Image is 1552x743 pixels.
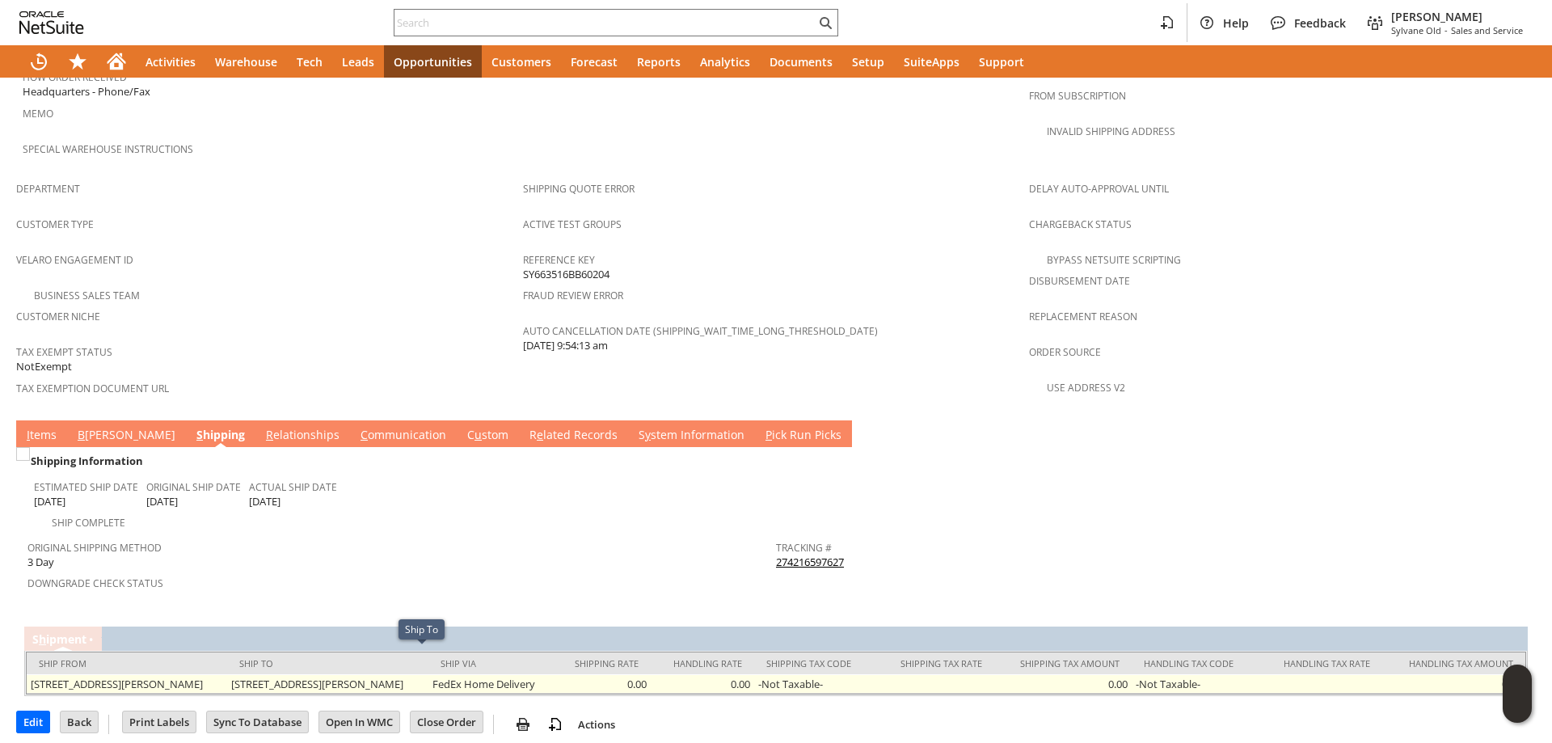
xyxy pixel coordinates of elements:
[16,447,30,461] img: Unchecked
[1029,182,1169,196] a: Delay Auto-Approval Until
[482,45,561,78] a: Customers
[645,427,651,442] span: y
[888,657,982,669] div: Shipping Tax Rate
[700,54,750,70] span: Analytics
[27,450,770,471] div: Shipping Information
[1507,424,1526,443] a: Unrolled view on
[146,480,241,494] a: Original Ship Date
[239,657,415,669] div: Ship To
[16,182,80,196] a: Department
[637,54,681,70] span: Reports
[513,715,533,734] img: print.svg
[23,427,61,445] a: Items
[74,427,179,445] a: B[PERSON_NAME]
[1132,674,1259,694] td: -Not Taxable-
[342,54,374,70] span: Leads
[39,631,46,647] span: h
[1029,274,1130,288] a: Disbursement Date
[523,338,608,353] span: [DATE] 9:54:13 am
[1382,674,1525,694] td: 0.00
[571,717,622,732] a: Actions
[474,427,482,442] span: u
[523,253,595,267] a: Reference Key
[627,45,690,78] a: Reports
[1144,657,1246,669] div: Handling Tax Code
[842,45,894,78] a: Setup
[266,427,273,442] span: R
[663,657,742,669] div: Handling Rate
[523,289,623,302] a: Fraud Review Error
[994,674,1132,694] td: 0.00
[1006,657,1120,669] div: Shipping Tax Amount
[356,427,450,445] a: Communication
[16,310,100,323] a: Customer Niche
[766,657,863,669] div: Shipping Tax Code
[411,711,483,732] input: Close Order
[1047,381,1125,395] a: Use Address V2
[394,13,816,32] input: Search
[297,54,323,70] span: Tech
[227,674,428,694] td: [STREET_ADDRESS][PERSON_NAME]
[32,631,86,647] a: Shipment
[192,427,249,445] a: Shipping
[361,427,368,442] span: C
[23,70,127,84] a: How Order Received
[16,253,133,267] a: Velaro Engagement ID
[34,480,138,494] a: Estimated Ship Date
[16,382,169,395] a: Tax Exemption Document URL
[136,45,205,78] a: Activities
[564,657,639,669] div: Shipping Rate
[491,54,551,70] span: Customers
[27,674,227,694] td: [STREET_ADDRESS][PERSON_NAME]
[27,541,162,555] a: Original Shipping Method
[58,45,97,78] div: Shortcuts
[384,45,482,78] a: Opportunities
[27,427,30,442] span: I
[123,711,196,732] input: Print Labels
[1029,310,1137,323] a: Replacement reason
[1271,657,1370,669] div: Handling Tax Rate
[635,427,749,445] a: System Information
[1047,125,1175,138] a: Invalid Shipping Address
[1047,253,1181,267] a: Bypass NetSuite Scripting
[249,494,280,509] span: [DATE]
[34,494,65,509] span: [DATE]
[463,427,512,445] a: Custom
[525,427,622,445] a: Related Records
[23,142,193,156] a: Special Warehouse Instructions
[319,711,399,732] input: Open In WMC
[904,54,959,70] span: SuiteApps
[207,711,308,732] input: Sync To Database
[17,711,49,732] input: Edit
[761,427,846,445] a: Pick Run Picks
[765,427,772,442] span: P
[1503,665,1532,723] iframe: Click here to launch Oracle Guided Learning Help Panel
[690,45,760,78] a: Analytics
[107,52,126,71] svg: Home
[1294,15,1346,31] span: Feedback
[61,711,98,732] input: Back
[19,45,58,78] a: Recent Records
[523,324,878,338] a: Auto Cancellation Date (shipping_wait_time_long_threshold_date)
[754,674,875,694] td: -Not Taxable-
[1451,24,1523,36] span: Sales and Service
[262,427,344,445] a: Relationships
[78,427,85,442] span: B
[546,715,565,734] img: add-record.svg
[979,54,1024,70] span: Support
[1029,217,1132,231] a: Chargeback Status
[894,45,969,78] a: SuiteApps
[1444,24,1448,36] span: -
[1029,89,1126,103] a: From Subscription
[52,516,125,530] a: Ship Complete
[1394,657,1513,669] div: Handling Tax Amount
[1029,345,1101,359] a: Order Source
[552,674,652,694] td: 0.00
[196,427,203,442] span: S
[537,427,543,442] span: e
[27,555,54,570] span: 3 Day
[428,674,552,694] td: FedEx Home Delivery
[816,13,835,32] svg: Search
[249,480,337,494] a: Actual Ship Date
[39,657,215,669] div: Ship From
